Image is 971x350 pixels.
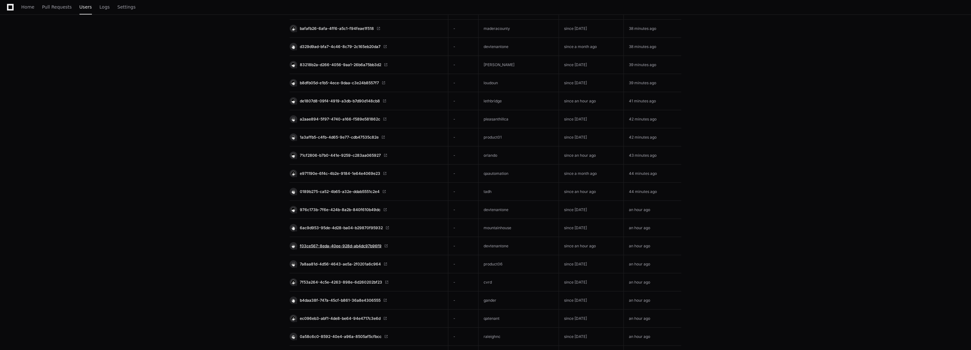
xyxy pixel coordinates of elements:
img: 16.svg [290,279,296,285]
a: 6ac9d953-95de-4d28-ba04-b29870f95932 [290,224,443,232]
td: since an hour ago [559,237,624,255]
td: 44 minutes ago [624,165,681,183]
td: since a month ago [559,38,624,56]
img: 1.svg [290,152,296,158]
td: 39 minutes ago [624,74,681,92]
td: 43 minutes ago [624,147,681,165]
a: b4daa38f-747a-45cf-b861-36a8e4306555 [290,297,443,304]
img: 1.svg [290,62,296,68]
a: 7f53a264-4c5e-4263-898e-6d260202bf23 [290,278,443,286]
a: 71cf2806-b7b0-441e-9259-c283aa065927 [290,152,443,159]
td: 44 minutes ago [624,183,681,201]
td: since [DATE] [559,219,624,237]
td: - [448,219,478,237]
span: 6ac9d953-95de-4d28-ba04-b29870f95932 [300,225,383,230]
td: an hour ago [624,237,681,255]
span: bafafb26-6afa-4ff6-a5c1-f94feae1f518 [300,26,374,31]
td: orlando [479,147,559,165]
img: 13.svg [290,333,296,340]
span: 0189b275-ca52-4b65-a32e-ddab5551c2e4 [300,189,380,194]
td: since [DATE] [559,128,624,147]
a: 0a58c6c0-8592-40e4-a96a-8505af5cfbcc [290,333,443,340]
td: raleighnc [479,328,559,346]
td: since [DATE] [559,74,624,92]
img: 1.svg [290,98,296,104]
td: - [448,56,478,74]
td: since [DATE] [559,56,624,74]
td: an hour ago [624,273,681,292]
td: since [DATE] [559,310,624,328]
img: 15.svg [290,170,296,176]
td: - [448,183,478,201]
td: since an hour ago [559,147,624,165]
span: b4daa38f-747a-45cf-b861-36a8e4306555 [300,298,381,303]
span: 7a8aa81d-4d56-4643-ae5a-2f0201a6c964 [300,262,381,267]
td: 42 minutes ago [624,110,681,128]
td: qatenant [479,310,559,328]
span: ec096eb3-abf1-4de8-be64-94e4717c3e6d [300,316,381,321]
td: maderacounty [479,20,559,38]
td: - [448,128,478,147]
td: an hour ago [624,292,681,310]
span: b8dfb05d-e1b5-4ece-9daa-c3e24b8557f7 [300,80,379,86]
a: de1807d8-09f4-4919-a3db-b7d90d148cb8 [290,97,443,105]
td: qaautomation [479,165,559,183]
a: e971190e-6f4c-4b2e-9184-1e64e4069e23 [290,170,443,177]
td: - [448,328,478,346]
img: 1.svg [290,207,296,213]
span: 83218b2a-d266-4056-9aa1-26b6a75bb3d2 [300,62,381,67]
td: devtenantone [479,201,559,219]
span: a2aae894-5f97-4740-a166-f589e581862c [300,117,380,122]
img: 10.svg [290,225,296,231]
td: since [DATE] [559,292,624,310]
td: since [DATE] [559,273,624,292]
td: - [448,165,478,183]
span: 0a58c6c0-8592-40e4-a96a-8505af5cfbcc [300,334,382,339]
a: b8dfb05d-e1b5-4ece-9daa-c3e24b8557f7 [290,79,443,87]
td: since a month ago [559,165,624,183]
td: an hour ago [624,328,681,346]
span: Pull Requests [42,5,72,9]
a: bafafb26-6afa-4ff6-a5c1-f94feae1f518 [290,25,443,32]
span: Home [21,5,34,9]
a: 1a3affb5-c4fb-4d65-9e77-cdb47535c82e [290,134,443,141]
td: since an hour ago [559,183,624,201]
td: devtenantone [479,237,559,255]
td: product06 [479,255,559,273]
img: 12.svg [290,134,296,140]
span: Settings [117,5,135,9]
td: lethbridge [479,92,559,110]
td: - [448,310,478,328]
td: - [448,147,478,165]
img: 10.svg [290,44,296,50]
span: Users [79,5,92,9]
span: 71cf2806-b7b0-441e-9259-c283aa065927 [300,153,381,158]
a: ec096eb3-abf1-4de8-be64-94e4717c3e6d [290,315,443,322]
td: since [DATE] [559,328,624,346]
a: f03ce567-8eda-40ee-928d-ab4dc97b96f9 [290,242,443,250]
img: 4.svg [290,116,296,122]
td: - [448,38,478,56]
td: - [448,92,478,110]
a: 976c173b-7f6e-424b-8a2b-840f610b49dc [290,206,443,214]
td: pleasanthillca [479,110,559,128]
span: de1807d8-09f4-4919-a3db-b7d90d148cb8 [300,99,380,104]
td: since [DATE] [559,20,624,38]
td: gander [479,292,559,310]
span: e971190e-6f4c-4b2e-9184-1e64e4069e23 [300,171,380,176]
td: 39 minutes ago [624,56,681,74]
a: 0189b275-ca52-4b65-a32e-ddab5551c2e4 [290,188,443,196]
td: since [DATE] [559,201,624,219]
td: an hour ago [624,310,681,328]
td: - [448,255,478,273]
td: - [448,292,478,310]
img: 4.svg [290,261,296,267]
td: since [DATE] [559,110,624,128]
span: 7f53a264-4c5e-4263-898e-6d260202bf23 [300,280,382,285]
a: a2aae894-5f97-4740-a166-f589e581862c [290,115,443,123]
td: - [448,20,478,38]
img: 10.svg [290,297,296,303]
td: since an hour ago [559,92,624,110]
td: - [448,237,478,255]
td: tadh [479,183,559,201]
